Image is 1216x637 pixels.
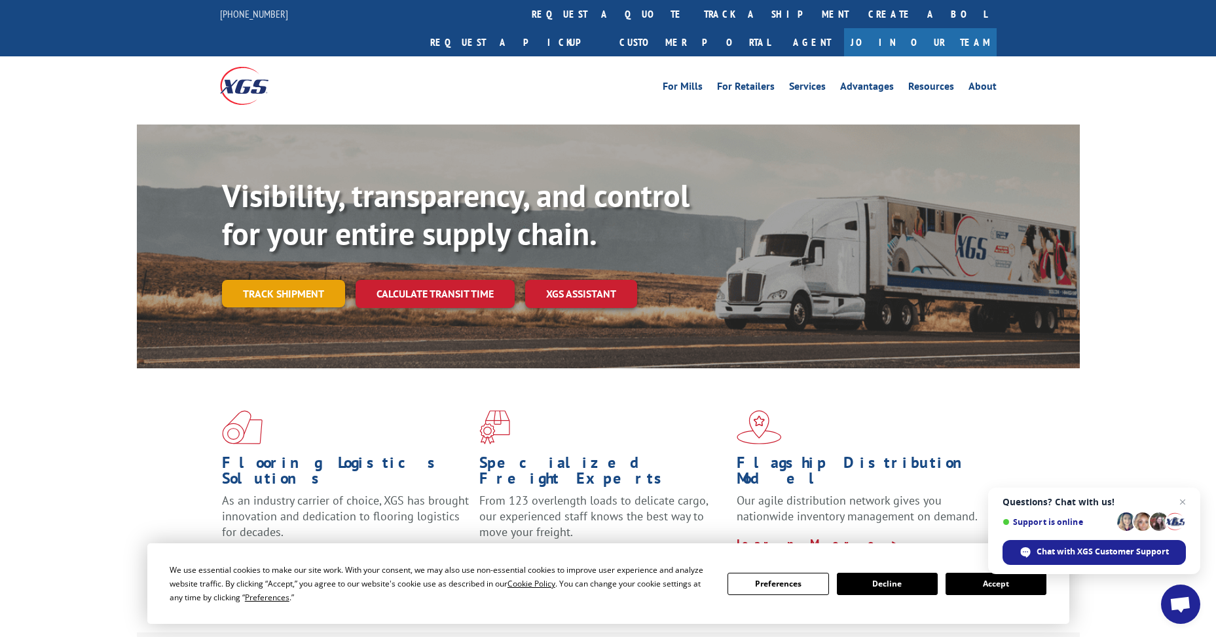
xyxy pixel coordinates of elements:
[728,573,828,595] button: Preferences
[737,410,782,444] img: xgs-icon-flagship-distribution-model-red
[1003,497,1186,507] span: Questions? Chat with us!
[663,81,703,96] a: For Mills
[222,410,263,444] img: xgs-icon-total-supply-chain-intelligence-red
[737,493,978,524] span: Our agile distribution network gives you nationwide inventory management on demand.
[610,28,780,56] a: Customer Portal
[1003,540,1186,565] span: Chat with XGS Customer Support
[222,280,345,307] a: Track shipment
[525,280,637,308] a: XGS ASSISTANT
[507,578,555,589] span: Cookie Policy
[245,592,289,603] span: Preferences
[479,410,510,444] img: xgs-icon-focused-on-flooring-red
[837,573,938,595] button: Decline
[717,81,775,96] a: For Retailers
[844,28,997,56] a: Join Our Team
[737,536,900,551] a: Learn More >
[420,28,610,56] a: Request a pickup
[170,563,712,604] div: We use essential cookies to make our site work. With your consent, we may also use non-essential ...
[908,81,954,96] a: Resources
[222,455,470,493] h1: Flooring Logistics Solutions
[1003,517,1113,527] span: Support is online
[479,455,727,493] h1: Specialized Freight Experts
[356,280,515,308] a: Calculate transit time
[222,493,469,539] span: As an industry carrier of choice, XGS has brought innovation and dedication to flooring logistics...
[840,81,894,96] a: Advantages
[946,573,1046,595] button: Accept
[789,81,826,96] a: Services
[1037,546,1169,558] span: Chat with XGS Customer Support
[222,175,690,254] b: Visibility, transparency, and control for your entire supply chain.
[968,81,997,96] a: About
[220,7,288,20] a: [PHONE_NUMBER]
[737,455,984,493] h1: Flagship Distribution Model
[479,493,727,551] p: From 123 overlength loads to delicate cargo, our experienced staff knows the best way to move you...
[780,28,844,56] a: Agent
[1161,585,1200,624] a: Open chat
[147,543,1069,624] div: Cookie Consent Prompt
